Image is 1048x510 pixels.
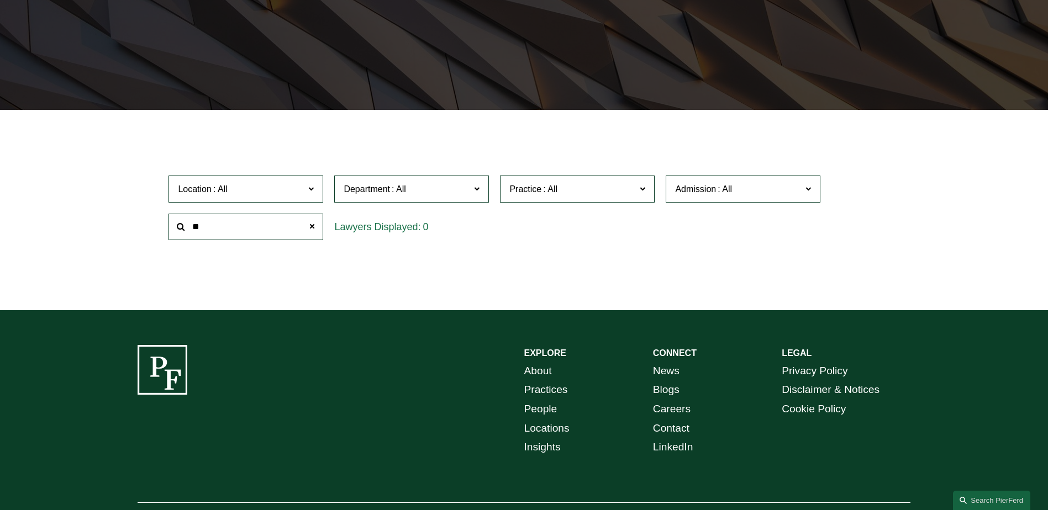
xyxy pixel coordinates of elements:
[653,348,697,358] strong: CONNECT
[524,362,552,381] a: About
[344,184,390,194] span: Department
[782,362,847,381] a: Privacy Policy
[524,348,566,358] strong: EXPLORE
[782,400,846,419] a: Cookie Policy
[509,184,541,194] span: Practice
[782,380,880,400] a: Disclaimer & Notices
[653,362,680,381] a: News
[524,419,570,438] a: Locations
[524,380,568,400] a: Practices
[653,419,689,438] a: Contact
[653,400,691,419] a: Careers
[178,184,212,194] span: Location
[653,380,680,400] a: Blogs
[524,400,557,419] a: People
[953,491,1030,510] a: Search this site
[524,438,561,457] a: Insights
[653,438,693,457] a: LinkedIn
[675,184,716,194] span: Admission
[782,348,812,358] strong: LEGAL
[423,221,428,232] span: 0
